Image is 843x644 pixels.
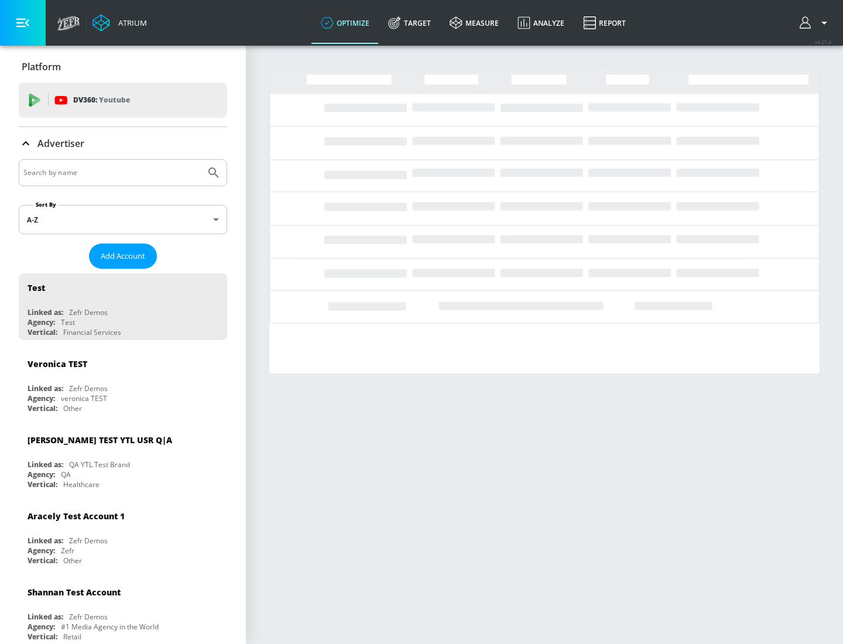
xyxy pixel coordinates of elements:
[69,307,108,317] div: Zefr Demos
[63,403,82,413] div: Other
[28,307,63,317] div: Linked as:
[19,350,227,416] div: Veronica TESTLinked as:Zefr DemosAgency:veronica TESTVertical:Other
[28,393,55,403] div: Agency:
[73,94,130,107] p: DV360:
[63,327,121,337] div: Financial Services
[28,282,45,293] div: Test
[28,358,87,369] div: Veronica TEST
[28,612,63,622] div: Linked as:
[28,632,57,642] div: Vertical:
[440,2,508,44] a: measure
[19,502,227,568] div: Aracely Test Account 1Linked as:Zefr DemosAgency:ZefrVertical:Other
[574,2,635,44] a: Report
[33,201,59,208] label: Sort By
[28,327,57,337] div: Vertical:
[69,612,108,622] div: Zefr Demos
[61,546,74,556] div: Zefr
[815,39,831,45] span: v 4.25.4
[28,317,55,327] div: Agency:
[28,460,63,470] div: Linked as:
[28,434,172,446] div: [PERSON_NAME] TEST YTL USR Q|A
[89,244,157,269] button: Add Account
[311,2,379,44] a: optimize
[28,536,63,546] div: Linked as:
[19,273,227,340] div: TestLinked as:Zefr DemosAgency:TestVertical:Financial Services
[63,632,81,642] div: Retail
[37,137,84,150] p: Advertiser
[28,479,57,489] div: Vertical:
[69,383,108,393] div: Zefr Demos
[28,587,121,598] div: Shannan Test Account
[23,165,201,180] input: Search by name
[61,470,71,479] div: QA
[28,511,125,522] div: Aracely Test Account 1
[114,18,147,28] div: Atrium
[19,426,227,492] div: [PERSON_NAME] TEST YTL USR Q|ALinked as:QA YTL Test BrandAgency:QAVertical:Healthcare
[92,14,147,32] a: Atrium
[69,460,130,470] div: QA YTL Test Brand
[28,470,55,479] div: Agency:
[22,60,61,73] p: Platform
[379,2,440,44] a: Target
[63,556,82,566] div: Other
[28,383,63,393] div: Linked as:
[19,127,227,160] div: Advertiser
[28,622,55,632] div: Agency:
[19,83,227,118] div: DV360: Youtube
[28,403,57,413] div: Vertical:
[61,622,159,632] div: #1 Media Agency in the World
[61,393,107,403] div: veronica TEST
[61,317,75,327] div: Test
[28,556,57,566] div: Vertical:
[19,205,227,234] div: A-Z
[69,536,108,546] div: Zefr Demos
[63,479,100,489] div: Healthcare
[19,50,227,83] div: Platform
[99,94,130,106] p: Youtube
[28,546,55,556] div: Agency:
[101,249,145,263] span: Add Account
[508,2,574,44] a: Analyze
